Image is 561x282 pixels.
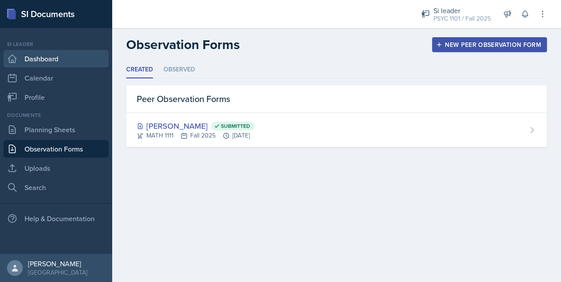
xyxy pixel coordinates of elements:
[4,121,109,138] a: Planning Sheets
[4,210,109,227] div: Help & Documentation
[4,50,109,67] a: Dashboard
[4,111,109,119] div: Documents
[28,268,87,277] div: [GEOGRAPHIC_DATA]
[221,123,250,130] span: Submitted
[4,140,109,158] a: Observation Forms
[4,88,109,106] a: Profile
[137,131,255,140] div: MATH 1111 Fall 2025 [DATE]
[4,69,109,87] a: Calendar
[126,61,153,78] li: Created
[4,179,109,196] a: Search
[126,113,547,147] a: [PERSON_NAME] Submitted MATH 1111Fall 2025[DATE]
[163,61,195,78] li: Observed
[432,37,547,52] button: New Peer Observation Form
[137,120,255,132] div: [PERSON_NAME]
[4,159,109,177] a: Uploads
[126,85,547,113] div: Peer Observation Forms
[433,5,491,16] div: Si leader
[126,37,240,53] h2: Observation Forms
[28,259,87,268] div: [PERSON_NAME]
[433,14,491,23] div: PSYC 1101 / Fall 2025
[4,40,109,48] div: Si leader
[438,41,541,48] div: New Peer Observation Form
